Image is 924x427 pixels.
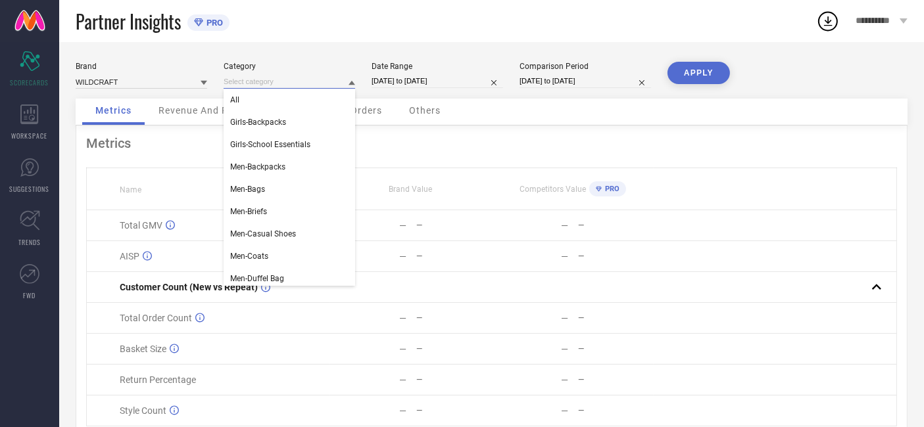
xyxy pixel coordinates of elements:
[578,375,653,384] div: —
[120,405,166,416] span: Style Count
[399,405,406,416] div: —
[224,89,355,111] div: All
[561,313,568,323] div: —
[224,111,355,133] div: Girls-Backpacks
[416,221,491,230] div: —
[24,290,36,300] span: FWD
[561,405,568,416] div: —
[76,62,207,71] div: Brand
[389,185,432,194] span: Brand Value
[816,9,840,33] div: Open download list
[416,252,491,261] div: —
[416,313,491,323] div: —
[230,207,267,216] span: Men-Briefs
[399,313,406,323] div: —
[230,95,239,104] span: All
[224,200,355,223] div: Men-Briefs
[203,18,223,28] span: PRO
[668,62,730,84] button: APPLY
[224,156,355,178] div: Men-Backpacks
[399,344,406,354] div: —
[120,374,196,385] span: Return Percentage
[578,313,653,323] div: —
[561,374,568,385] div: —
[224,245,355,267] div: Men-Coats
[11,78,49,87] span: SCORECARDS
[561,344,568,354] div: —
[399,251,406,261] div: —
[578,406,653,415] div: —
[578,221,653,230] div: —
[399,374,406,385] div: —
[230,118,286,127] span: Girls-Backpacks
[520,74,651,88] input: Select comparison period
[120,220,162,231] span: Total GMV
[230,229,296,238] span: Men-Casual Shoes
[578,252,653,261] div: —
[409,105,441,116] span: Others
[230,274,284,283] span: Men-Duffel Bag
[158,105,255,116] span: Revenue And Pricing
[120,251,139,261] span: AISP
[76,8,181,35] span: Partner Insights
[399,220,406,231] div: —
[120,344,166,354] span: Basket Size
[578,344,653,353] div: —
[18,237,41,247] span: TRENDS
[95,105,132,116] span: Metrics
[520,185,586,194] span: Competitors Value
[224,267,355,290] div: Men-Duffel Bag
[224,75,355,89] input: Select category
[416,344,491,353] div: —
[224,133,355,156] div: Girls-School Essentials
[561,251,568,261] div: —
[120,185,141,194] span: Name
[224,178,355,200] div: Men-Bags
[10,184,50,194] span: SUGGESTIONS
[230,252,268,261] span: Men-Coats
[86,135,897,151] div: Metrics
[372,62,503,71] div: Date Range
[416,406,491,415] div: —
[120,282,258,292] span: Customer Count (New vs Repeat)
[224,62,355,71] div: Category
[230,185,265,194] span: Men-Bags
[416,375,491,384] div: —
[230,162,285,171] span: Men-Backpacks
[561,220,568,231] div: —
[224,223,355,245] div: Men-Casual Shoes
[602,185,620,193] span: PRO
[230,140,310,149] span: Girls-School Essentials
[120,313,192,323] span: Total Order Count
[372,74,503,88] input: Select date range
[12,131,48,141] span: WORKSPACE
[520,62,651,71] div: Comparison Period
